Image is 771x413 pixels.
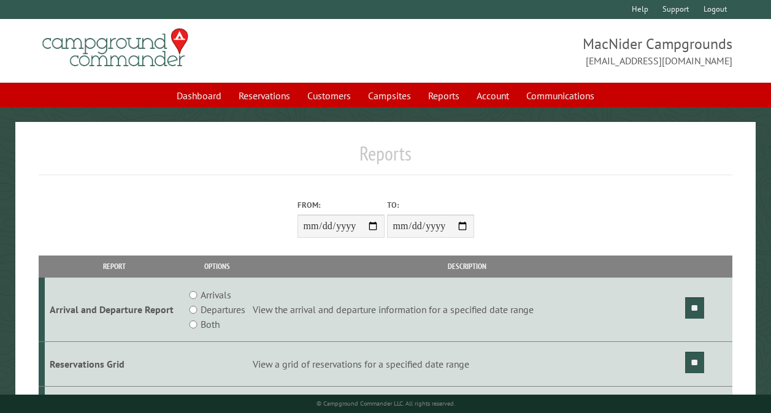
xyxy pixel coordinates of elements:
label: From: [297,199,385,211]
a: Reports [421,84,467,107]
a: Dashboard [169,84,229,107]
label: Both [201,317,220,332]
small: © Campground Commander LLC. All rights reserved. [316,400,455,407]
th: Description [251,256,683,277]
label: Departures [201,302,245,317]
th: Report [45,256,184,277]
td: View the arrival and departure information for a specified date range [251,278,683,342]
img: Campground Commander [39,24,192,72]
td: View a grid of reservations for a specified date range [251,342,683,387]
h1: Reports [39,142,732,175]
th: Options [183,256,251,277]
td: Arrival and Departure Report [45,278,184,342]
td: Reservations Grid [45,342,184,387]
a: Account [469,84,516,107]
a: Reservations [231,84,297,107]
a: Customers [300,84,358,107]
span: MacNider Campgrounds [EMAIL_ADDRESS][DOMAIN_NAME] [386,34,733,68]
label: To: [387,199,474,211]
a: Communications [519,84,602,107]
label: Arrivals [201,287,231,302]
a: Campsites [361,84,418,107]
